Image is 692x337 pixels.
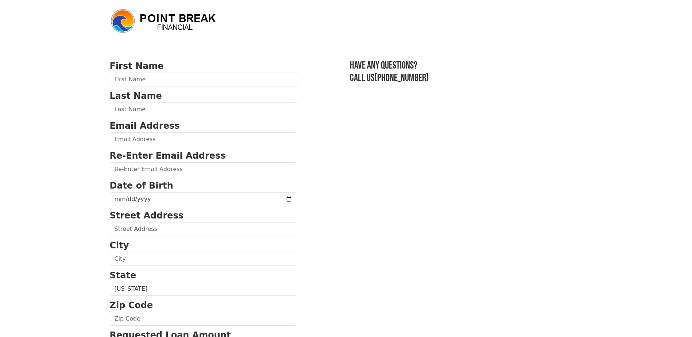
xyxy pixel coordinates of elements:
[110,151,226,161] strong: Re-Enter Email Address
[110,210,184,221] strong: Street Address
[350,59,583,72] h3: Have any questions?
[350,72,583,84] h3: Call us
[374,72,429,84] a: [PHONE_NUMBER]
[110,252,297,266] input: City
[110,181,173,191] strong: Date of Birth
[110,102,297,116] input: Last Name
[110,132,297,146] input: Email Address
[110,240,129,251] strong: City
[110,91,162,101] strong: Last Name
[110,8,219,34] img: logo.png
[110,222,297,236] input: Street Address
[110,121,180,131] strong: Email Address
[110,300,153,310] strong: Zip Code
[110,312,297,326] input: Zip Code
[110,162,297,176] input: Re-Enter Email Address
[110,270,136,280] strong: State
[110,73,297,86] input: First Name
[110,61,164,71] strong: First Name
